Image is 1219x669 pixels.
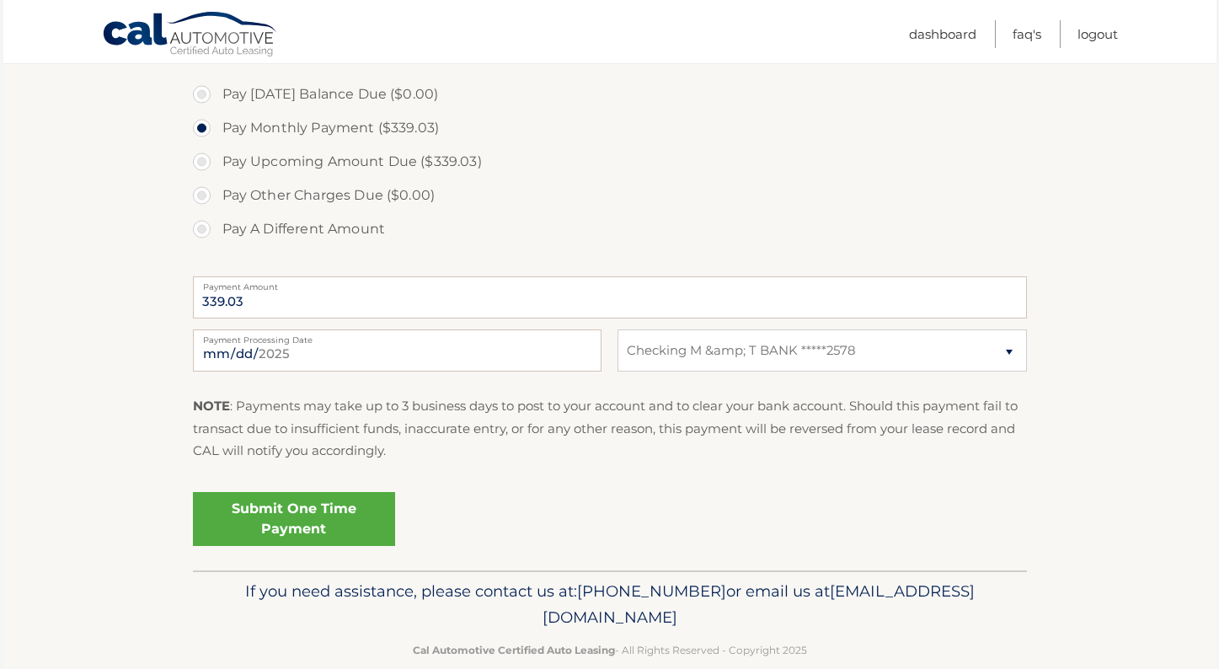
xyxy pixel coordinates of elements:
[193,276,1027,290] label: Payment Amount
[909,20,976,48] a: Dashboard
[193,78,1027,111] label: Pay [DATE] Balance Due ($0.00)
[193,276,1027,318] input: Payment Amount
[193,329,601,372] input: Payment Date
[204,641,1016,659] p: - All Rights Reserved - Copyright 2025
[193,395,1027,462] p: : Payments may take up to 3 business days to post to your account and to clear your bank account....
[193,398,230,414] strong: NOTE
[413,644,615,656] strong: Cal Automotive Certified Auto Leasing
[102,11,279,60] a: Cal Automotive
[193,179,1027,212] label: Pay Other Charges Due ($0.00)
[193,212,1027,246] label: Pay A Different Amount
[193,492,395,546] a: Submit One Time Payment
[1077,20,1118,48] a: Logout
[204,578,1016,632] p: If you need assistance, please contact us at: or email us at
[193,111,1027,145] label: Pay Monthly Payment ($339.03)
[1013,20,1041,48] a: FAQ's
[193,329,601,343] label: Payment Processing Date
[193,145,1027,179] label: Pay Upcoming Amount Due ($339.03)
[577,581,726,601] span: [PHONE_NUMBER]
